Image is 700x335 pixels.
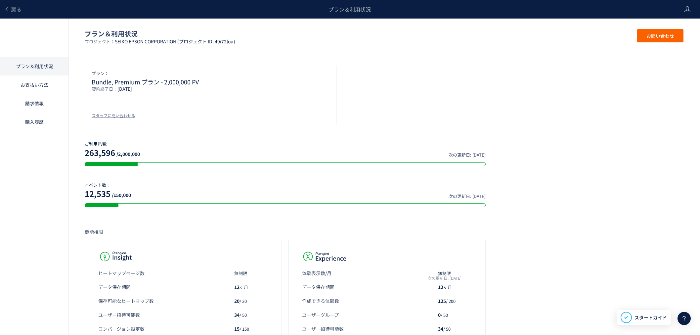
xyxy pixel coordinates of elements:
[449,152,486,158] span: 次の更新日: [DATE]
[85,188,110,199] span: 12,535
[240,326,249,332] span: / 150
[85,228,684,235] p: 機能権限
[438,325,443,332] span: 34
[438,311,441,318] span: 0
[428,275,461,281] span: 次の更新日: [DATE]
[637,29,683,42] button: お問い合わせ
[443,284,452,290] span: ヶ月
[302,298,339,304] span: 作成できる体験数
[438,284,443,290] span: 12
[446,298,456,304] span: / 200
[85,141,486,147] p: ご利用PV数：
[234,325,240,332] span: 15
[634,314,667,321] span: スタートガイド
[302,270,331,276] span: 体験表示数/月
[302,284,334,290] span: データ保存期間
[98,298,154,304] span: 保存可能なヒートマップ数
[240,284,248,290] span: ヶ月
[98,325,145,332] span: コンバージョン設定数
[234,298,240,304] span: 20
[302,325,344,332] span: ユーザー招待可能数
[98,270,145,276] span: ヒートマップページ数​
[115,38,235,45] span: SEIKO EPSON CORPORATION (プロジェクト ID: 49i72lou)
[234,284,240,290] span: 12
[92,71,329,76] p: プラン：
[234,270,247,276] span: 無制限
[443,326,451,332] span: / 50
[11,5,22,13] span: 戻る
[98,311,140,318] span: ユーザー招待可能数
[240,312,247,318] span: / 50
[116,151,140,157] span: /2,000,000
[240,298,247,304] span: / 20
[92,85,329,96] p: 契約終了日：
[117,85,132,92] span: [DATE]
[438,298,446,304] span: 125
[98,284,131,290] span: データ保存期間
[112,192,131,198] span: /150,000
[85,29,684,38] p: プラン＆利用状況
[92,78,329,85] p: Bundle, Premium プラン - 2,000,000 PV
[449,193,486,200] span: 次の更新日: [DATE]
[85,38,684,49] p: プロジェクト：
[92,113,135,118] div: スタッフに問い合わせる
[85,182,486,188] p: イベント数：
[85,147,115,158] span: 263,596
[234,311,240,318] span: 34
[302,311,339,318] span: ユーザーグループ
[646,29,674,42] span: お問い合わせ
[441,312,448,318] span: / 50
[438,270,451,276] span: 無制限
